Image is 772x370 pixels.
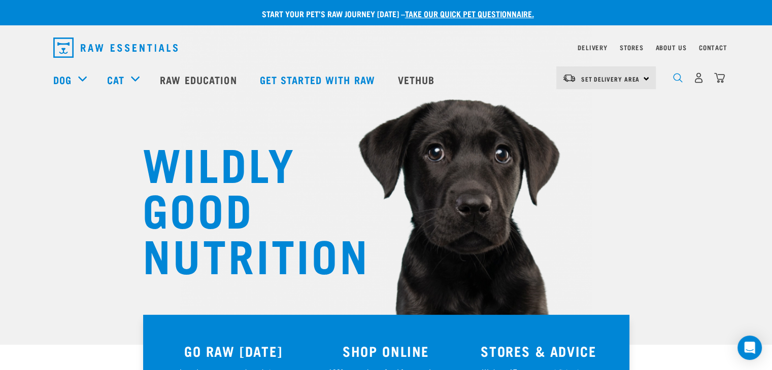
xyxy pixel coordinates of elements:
a: Raw Education [150,59,249,100]
img: Raw Essentials Logo [53,38,178,58]
a: About Us [655,46,686,49]
img: van-moving.png [562,73,576,83]
h1: WILDLY GOOD NUTRITION [143,139,346,276]
a: Delivery [578,46,607,49]
img: home-icon@2x.png [714,72,725,83]
a: Contact [699,46,727,49]
a: Dog [53,72,72,87]
h3: SHOP ONLINE [316,343,456,359]
a: Cat [107,72,124,87]
a: Get started with Raw [250,59,388,100]
span: Set Delivery Area [581,77,640,81]
div: Open Intercom Messenger [737,336,762,360]
a: Stores [620,46,644,49]
a: Vethub [388,59,448,100]
img: user.png [693,72,704,83]
a: take our quick pet questionnaire. [405,11,534,16]
h3: STORES & ADVICE [468,343,609,359]
nav: dropdown navigation [45,33,727,62]
img: home-icon-1@2x.png [673,73,683,83]
h3: GO RAW [DATE] [163,343,304,359]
